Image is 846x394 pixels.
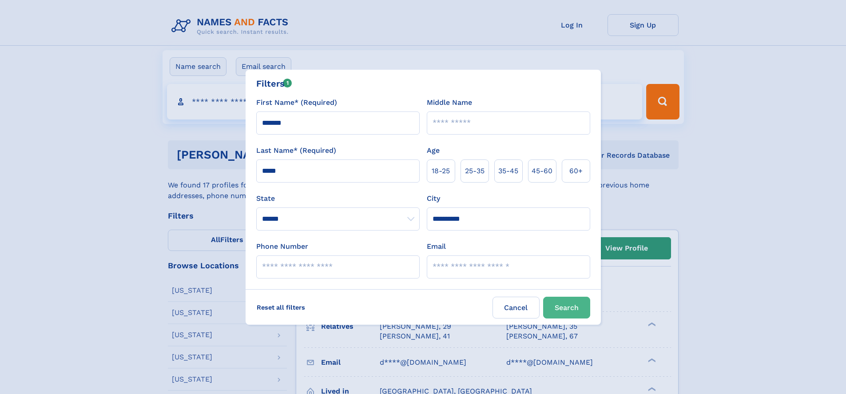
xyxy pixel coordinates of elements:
[256,241,308,252] label: Phone Number
[427,241,446,252] label: Email
[498,166,518,176] span: 35‑45
[256,77,292,90] div: Filters
[256,97,337,108] label: First Name* (Required)
[427,97,472,108] label: Middle Name
[256,145,336,156] label: Last Name* (Required)
[493,297,540,318] label: Cancel
[427,145,440,156] label: Age
[465,166,485,176] span: 25‑35
[427,193,440,204] label: City
[532,166,552,176] span: 45‑60
[251,297,311,318] label: Reset all filters
[256,193,420,204] label: State
[569,166,583,176] span: 60+
[543,297,590,318] button: Search
[432,166,450,176] span: 18‑25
